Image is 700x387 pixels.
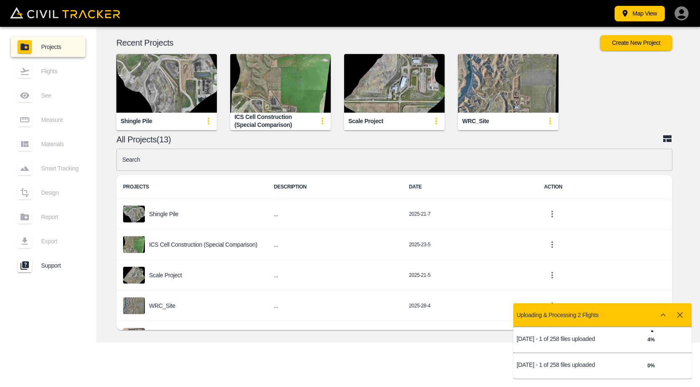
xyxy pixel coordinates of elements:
[149,211,178,217] p: Shingle Pile
[462,117,489,125] div: WRC_Site
[344,54,445,113] img: Scale Project
[10,7,120,18] img: Civil Tracker
[41,44,79,50] span: Projects
[149,241,257,248] p: ICS Cell Construction (Special Comparison)
[149,302,175,309] p: WRC_Site
[200,113,217,129] button: update-card-details
[402,321,538,352] td: [DATE]
[123,267,145,284] img: project-image
[41,262,79,269] span: Support
[402,230,538,260] td: 2025-23-5
[123,206,145,222] img: project-image
[314,113,331,129] button: update-card-details
[428,113,445,129] button: update-card-details
[116,175,267,199] th: PROJECTS
[615,6,665,21] button: Map View
[458,54,558,113] img: WRC_Site
[647,337,654,343] strong: 4 %
[116,136,662,143] p: All Projects(13)
[274,240,396,250] h6: ...
[274,209,396,219] h6: ...
[517,335,602,342] p: [DATE] - 1 of 258 files uploaded
[149,272,182,279] p: Scale Project
[274,301,396,311] h6: ...
[121,117,152,125] div: Shingle Pile
[123,297,145,314] img: project-image
[230,54,331,113] img: ICS Cell Construction (Special Comparison)
[542,113,558,129] button: update-card-details
[267,175,402,199] th: DESCRIPTION
[123,328,145,345] img: project-image
[11,255,85,276] a: Support
[402,199,538,230] td: 2025-21-7
[517,361,602,368] p: [DATE] - 1 of 258 files uploaded
[600,35,672,51] button: Create New Project
[11,37,85,57] a: Projects
[116,54,217,113] img: Shingle Pile
[655,307,672,323] button: Show more
[517,312,599,318] p: Uploading & Processing 2 Flights
[116,39,600,46] p: Recent Projects
[402,291,538,321] td: 2025-28-4
[234,113,314,129] div: ICS Cell Construction (Special Comparison)
[537,175,672,199] th: ACTION
[123,236,145,253] img: project-image
[274,270,396,281] h6: ...
[348,117,383,125] div: Scale Project
[402,175,538,199] th: DATE
[402,260,538,291] td: 2025-21-5
[647,363,654,369] strong: 0 %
